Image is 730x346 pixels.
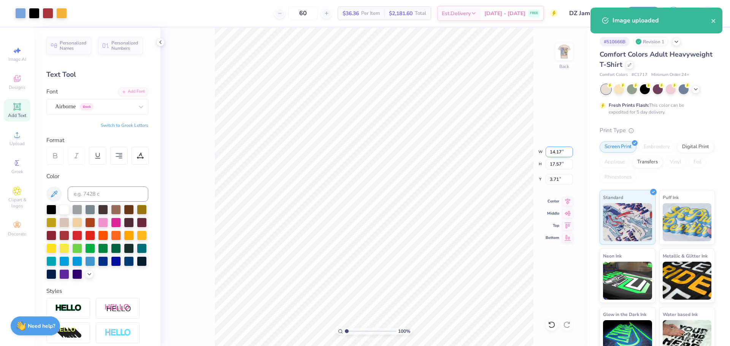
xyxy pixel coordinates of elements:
span: 100 % [398,328,410,335]
span: [DATE] - [DATE] [484,9,525,17]
img: Shadow [105,303,131,313]
div: Revision 1 [633,37,668,46]
span: Glow in the Dark Ink [603,310,646,318]
img: 3d Illusion [55,327,82,339]
div: Transfers [632,156,663,168]
strong: Fresh Prints Flash: [609,102,649,108]
span: Comfort Colors Adult Heavyweight T-Shirt [600,50,713,69]
div: Rhinestones [600,172,636,183]
span: Top [546,223,559,228]
span: # C1717 [632,72,647,78]
img: Negative Space [105,329,131,337]
div: # 510666B [600,37,630,46]
span: Personalized Numbers [111,40,138,51]
span: Center [546,199,559,204]
span: Metallic & Glitter Ink [663,252,708,260]
div: Format [46,136,149,145]
span: $2,181.60 [389,9,413,17]
span: Clipart & logos [4,197,30,209]
div: Applique [600,156,630,168]
img: Metallic & Glitter Ink [663,262,712,300]
span: Total [415,9,426,17]
img: Neon Ink [603,262,652,300]
button: Switch to Greek Letters [101,122,148,128]
span: Per Item [361,9,380,17]
div: Digital Print [677,141,714,153]
span: Neon Ink [603,252,622,260]
input: – – [288,6,318,20]
div: Styles [46,287,148,295]
span: Middle [546,211,559,216]
span: Image AI [8,56,26,62]
div: Screen Print [600,141,636,153]
div: This color can be expedited for 5 day delivery. [609,102,702,115]
img: Back [557,44,572,59]
span: Designs [9,84,25,90]
img: Stroke [55,304,82,313]
div: Color [46,172,148,181]
span: Est. Delivery [442,9,471,17]
div: Foil [689,156,706,168]
span: Upload [10,141,25,147]
div: Text Tool [46,70,148,80]
div: Vinyl [665,156,686,168]
span: FREE [530,11,538,16]
span: Greek [11,169,23,175]
input: e.g. 7428 c [68,186,148,202]
div: Back [559,63,569,70]
div: Print Type [600,126,715,135]
span: $36.36 [343,9,359,17]
span: Water based Ink [663,310,698,318]
span: Comfort Colors [600,72,628,78]
span: Bottom [546,235,559,240]
img: Puff Ink [663,203,712,241]
div: Image uploaded [613,16,711,25]
label: Font [46,87,58,96]
span: Standard [603,193,623,201]
input: Untitled Design [563,6,619,21]
button: close [711,16,716,25]
span: Decorate [8,231,26,237]
span: Personalized Names [60,40,87,51]
img: Standard [603,203,652,241]
strong: Need help? [28,322,55,330]
div: Embroidery [639,141,675,153]
span: Minimum Order: 24 + [651,72,689,78]
div: Add Font [118,87,148,96]
span: Add Text [8,112,26,118]
span: Puff Ink [663,193,679,201]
